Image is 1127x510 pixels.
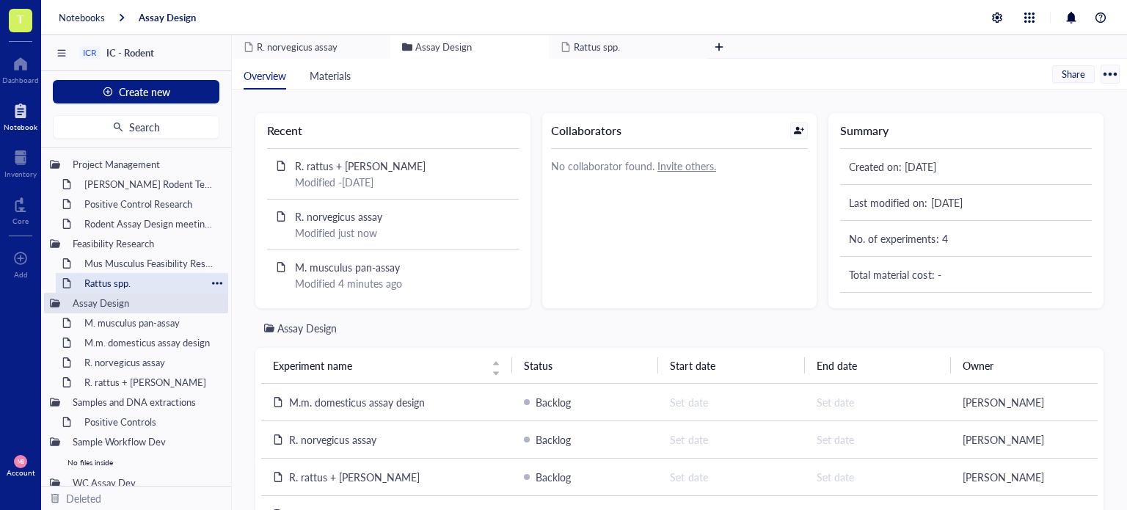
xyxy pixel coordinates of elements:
span: Overview [244,68,286,83]
span: Experiment name [273,357,483,374]
div: Collaborators [551,122,621,139]
div: Rodent Assay Design meeting_[DATE] [78,214,222,234]
div: Inventory [4,170,37,178]
th: Owner [951,348,1098,383]
div: [PERSON_NAME] [960,393,1086,412]
div: Modified -[DATE] [295,174,510,190]
a: Dashboard [2,52,39,84]
div: Created on: [DATE] [849,159,1083,175]
div: R. norvegicus assay [78,352,222,373]
a: Notebooks [59,11,105,24]
a: Assay Design [139,11,196,24]
div: Core [12,216,29,225]
div: Positive Control Research [78,194,222,214]
span: M. musculus pan-assay [295,260,400,274]
div: ICR [83,48,97,58]
div: Account [7,468,35,477]
div: Add [14,270,28,279]
div: Deleted [66,490,101,506]
button: Create new [53,80,219,103]
th: End date [805,348,951,383]
div: Notebook [4,123,37,131]
span: IC - Rodent [106,45,154,59]
div: Mus Musculus Feasibility Research [78,253,222,274]
div: Assay Design [66,293,222,313]
div: Backlog [536,394,571,410]
div: [PERSON_NAME] [960,430,1086,449]
div: Set date [814,430,939,449]
div: Backlog [536,431,571,448]
div: Positive Controls [78,412,222,432]
button: Share [1052,65,1095,83]
div: Backlog [536,469,571,485]
div: [PERSON_NAME] Rodent Test Full Proposal [78,174,222,194]
span: R. rattus + [PERSON_NAME] [289,470,420,484]
button: Search [53,115,219,139]
span: Materials [310,68,351,83]
div: [PERSON_NAME] [960,467,1086,487]
div: Dashboard [2,76,39,84]
span: R. norvegicus assay [289,432,376,447]
span: M.m. domesticus assay design [289,395,425,409]
div: R. rattus + [PERSON_NAME] [78,372,222,393]
div: Total material cost: - [849,266,1083,283]
div: Samples and DNA extractions [66,392,222,412]
div: Assay Design [277,320,337,336]
div: Sample Workflow Dev [66,431,222,452]
div: Feasibility Research [66,233,222,254]
div: Set date [814,393,939,412]
div: Set date [667,467,792,487]
a: Core [12,193,29,225]
a: Notebook [4,99,37,131]
div: Modified just now [295,225,510,241]
div: Summary [840,122,1092,139]
span: Create new [119,86,170,98]
div: No collaborator found. [551,158,809,174]
span: MB [17,459,23,465]
span: T [17,10,24,28]
div: Set date [814,467,939,487]
div: M. musculus pan-assay [78,313,222,333]
div: Rattus spp. [78,273,206,294]
u: Invite others. [657,159,716,173]
span: Search [129,121,160,133]
th: Status [512,348,658,383]
th: Experiment name [261,348,512,383]
th: Start date [658,348,804,383]
a: Inventory [4,146,37,178]
div: No files inside [44,452,228,473]
span: R. norvegicus assay [295,209,382,224]
div: M.m. domesticus assay design [78,332,222,353]
div: Last modified on: [DATE] [849,194,1083,211]
div: No. of experiments: 4 [849,230,1083,247]
div: Set date [667,430,792,449]
div: WC Assay Dev [66,473,222,493]
div: Recent [267,122,519,139]
span: Share [1062,68,1085,81]
div: Set date [667,393,792,412]
span: R. rattus + [PERSON_NAME] [295,159,426,173]
div: Project Management [66,154,222,175]
div: Modified 4 minutes ago [295,275,510,291]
